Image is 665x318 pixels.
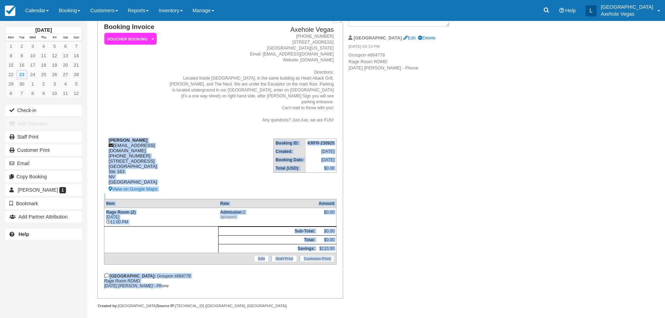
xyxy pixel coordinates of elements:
a: 10 [49,89,60,98]
strong: Rage Room (2) [106,210,136,215]
a: Customer Print [300,255,334,262]
p: Groupon #664778 Rage Room RDMD [DATE] [PERSON_NAME] - Phone [348,52,466,72]
a: 22 [6,70,16,79]
a: 10 [27,51,38,60]
span: 1 [59,187,66,193]
em: Groupon #664778 Rage Room RDMD [DATE] [PERSON_NAME] - Phone [104,274,191,288]
a: 7 [71,42,82,51]
td: $0.00 [317,236,337,244]
td: [DATE] 11:00 PM [104,208,218,227]
strong: Source IP: [157,304,175,308]
a: 7 [16,89,27,98]
a: 2 [38,79,49,89]
td: $0.00 [317,227,337,236]
h1: Booking Invoice [104,23,166,31]
strong: [PERSON_NAME] [109,138,148,143]
a: 9 [16,51,27,60]
a: Edit [403,35,415,40]
a: 6 [6,89,16,98]
button: Email [5,158,82,169]
a: 26 [49,70,60,79]
a: 14 [71,51,82,60]
a: 20 [60,60,71,70]
th: Booking Date: [274,156,306,164]
div: [GEOGRAPHIC_DATA] [TECHNICAL_ID] ([GEOGRAPHIC_DATA], [GEOGRAPHIC_DATA]) [97,303,343,309]
b: Help [19,231,29,237]
a: 21 [71,60,82,70]
strong: [GEOGRAPHIC_DATA] [354,35,402,40]
a: Customer Print [5,145,82,156]
a: Edit [254,255,269,262]
a: 1 [27,79,38,89]
a: 11 [38,51,49,60]
a: View on Google Maps [109,185,166,193]
th: Amount [317,199,337,208]
th: Fri [49,34,60,42]
a: 12 [71,89,82,98]
td: [DATE] [306,147,337,156]
h2: Axehole Vegas [169,26,334,34]
th: Rate [219,199,317,208]
th: Sat [60,34,71,42]
button: Add Partner Attribution [5,211,82,222]
div: [EMAIL_ADDRESS][DOMAIN_NAME] [PHONE_NUMBER] [STREET_ADDRESS] [GEOGRAPHIC_DATA] Ste 163 NV [GEOGRA... [104,138,166,193]
a: 2 [16,42,27,51]
a: 11 [60,89,71,98]
a: 19 [49,60,60,70]
strong: [DATE] [35,27,52,33]
a: 6 [60,42,71,51]
a: Staff Print [272,255,297,262]
a: Delete [418,35,435,40]
th: Mon [6,34,16,42]
strong: [GEOGRAPHIC_DATA]: [104,274,156,279]
a: [PERSON_NAME] 1 [5,184,82,195]
a: 25 [38,70,49,79]
a: 24 [27,70,38,79]
p: Axehole Vegas [601,10,653,17]
a: 16 [16,60,27,70]
th: Created: [274,147,306,156]
strong: Admission [220,210,243,215]
a: 8 [27,89,38,98]
a: 18 [38,60,49,70]
a: 29 [6,79,16,89]
td: [DATE] [306,156,337,164]
th: Wed [27,34,38,42]
th: Total (USD): [274,164,306,173]
a: 1 [6,42,16,51]
a: 8 [6,51,16,60]
button: Add Payment [5,118,82,129]
a: 12 [49,51,60,60]
th: Item [104,199,218,208]
a: Help [5,229,82,240]
a: Staff Print [5,131,82,142]
th: Sun [71,34,82,42]
th: Tue [16,34,27,42]
th: Sub-Total: [219,227,317,236]
td: 2 [219,208,317,227]
p: [GEOGRAPHIC_DATA] [601,3,653,10]
button: Bookmark [5,198,82,209]
a: 5 [71,79,82,89]
div: L [585,5,597,16]
a: 30 [16,79,27,89]
th: Booking ID: [274,139,306,147]
a: 15 [6,60,16,70]
a: 27 [60,70,71,79]
span: [PERSON_NAME] [18,187,58,193]
a: 17 [27,60,38,70]
strong: KRFR-230925 [308,141,334,146]
em: [DATE] 03:13 PM [348,44,466,51]
em: Voucher Booking [104,33,157,45]
img: checkfront-main-nav-mini-logo.png [5,6,15,16]
span: Help [566,8,576,13]
td: $0.00 [306,164,337,173]
a: 13 [60,51,71,60]
button: Check-in [5,105,82,116]
a: 28 [71,70,82,79]
em: (groupon) [220,215,315,219]
a: 3 [27,42,38,51]
a: 3 [49,79,60,89]
i: Help [559,8,564,13]
th: Thu [38,34,49,42]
